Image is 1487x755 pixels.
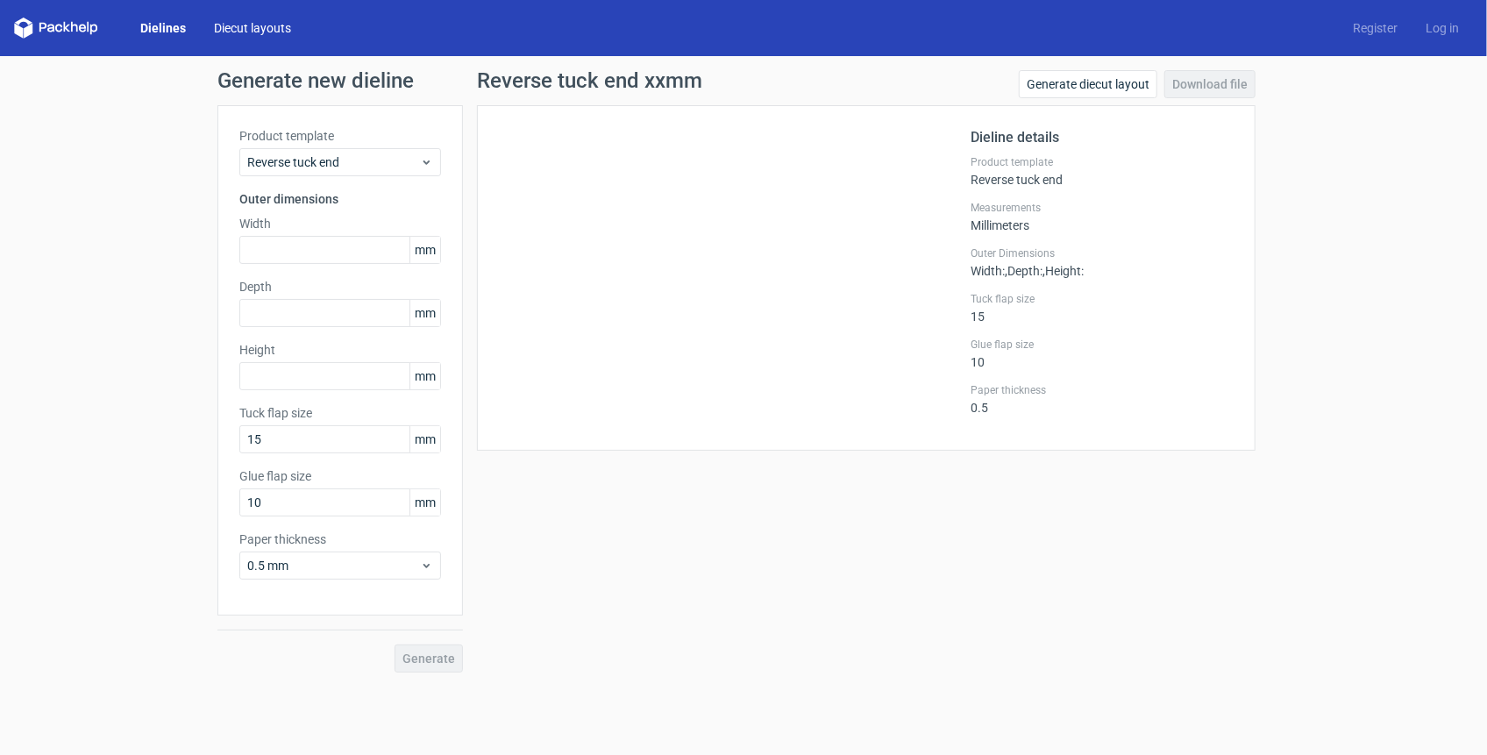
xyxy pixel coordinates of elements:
span: mm [409,426,440,452]
h1: Generate new dieline [217,70,1270,91]
h2: Dieline details [971,127,1234,148]
label: Depth [239,278,441,296]
h3: Outer dimensions [239,190,441,208]
label: Product template [971,155,1234,169]
label: Height [239,341,441,359]
span: , Height : [1042,264,1084,278]
span: 0.5 mm [247,557,420,574]
span: mm [409,489,440,516]
span: mm [409,363,440,389]
label: Measurements [971,201,1234,215]
label: Width [239,215,441,232]
a: Log in [1412,19,1473,37]
span: , Depth : [1005,264,1042,278]
span: Reverse tuck end [247,153,420,171]
div: Millimeters [971,201,1234,232]
label: Paper thickness [971,383,1234,397]
div: 10 [971,338,1234,369]
label: Tuck flap size [971,292,1234,306]
label: Outer Dimensions [971,246,1234,260]
label: Product template [239,127,441,145]
div: Reverse tuck end [971,155,1234,187]
h1: Reverse tuck end xxmm [477,70,702,91]
label: Paper thickness [239,531,441,548]
label: Glue flap size [239,467,441,485]
div: 0.5 [971,383,1234,415]
span: Width : [971,264,1005,278]
label: Glue flap size [971,338,1234,352]
a: Dielines [126,19,200,37]
span: mm [409,300,440,326]
span: mm [409,237,440,263]
a: Generate diecut layout [1019,70,1157,98]
div: 15 [971,292,1234,324]
a: Diecut layouts [200,19,305,37]
a: Register [1339,19,1412,37]
label: Tuck flap size [239,404,441,422]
